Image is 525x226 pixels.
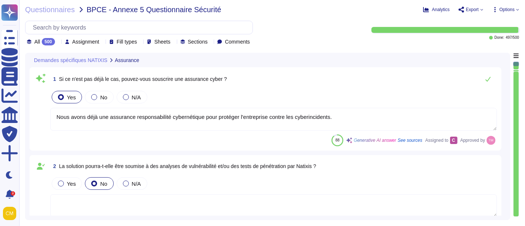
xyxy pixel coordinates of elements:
[154,39,171,44] span: Sheets
[487,136,495,145] img: user
[59,76,227,82] span: Si ce n'est pas déjà le cas, pouvez-vous souscrire une assurance cyber ?
[100,94,107,100] span: No
[34,39,40,44] span: All
[115,58,139,63] span: Assurance
[67,181,76,187] span: Yes
[354,138,396,143] span: Generative AI answer
[1,205,21,222] button: user
[398,138,422,143] span: See sources
[466,7,479,12] span: Export
[336,138,340,142] span: 88
[494,36,504,40] span: Done:
[42,38,55,45] div: 500
[425,137,457,144] span: Assigned to
[3,207,16,220] img: user
[117,39,137,44] span: Fill types
[50,76,56,82] span: 1
[25,6,75,13] span: Questionnaires
[67,94,76,100] span: Yes
[34,58,107,63] span: Demandes spécifiques NATIXIS
[450,137,457,144] div: C
[50,108,497,131] textarea: Nous avons déjà une assurance responsabilité cybernétique pour protéger l'entreprise contre les c...
[100,181,107,187] span: No
[59,163,316,169] span: La solution pourra-t-elle être soumise à des analyses de vulnérabilité et/ou des tests de pénétra...
[50,164,56,169] span: 2
[225,39,250,44] span: Comments
[87,6,222,13] span: BPCE - Annexe 5 Questionnaire Sécurité
[132,94,141,100] span: N/A
[188,39,208,44] span: Sections
[423,7,450,13] button: Analytics
[500,7,515,12] span: Options
[72,39,99,44] span: Assignment
[506,36,519,40] span: 497 / 500
[460,138,485,143] span: Approved by
[11,191,15,196] div: 2
[29,21,253,34] input: Search by keywords
[432,7,450,12] span: Analytics
[132,181,141,187] span: N/A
